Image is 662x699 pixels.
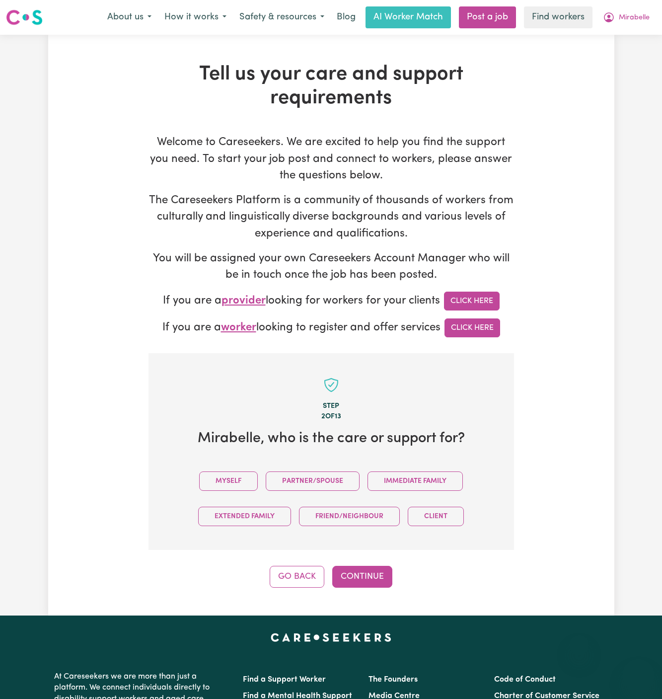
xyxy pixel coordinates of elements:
[270,566,324,588] button: Go Back
[6,8,43,26] img: Careseekers logo
[494,676,556,684] a: Code of Conduct
[299,507,400,526] button: Friend/Neighbour
[596,7,656,28] button: My Account
[148,292,514,311] p: If you are a looking for workers for your clients
[569,635,589,655] iframe: Close message
[332,566,392,588] button: Continue
[158,7,233,28] button: How it works
[444,318,500,337] a: Click Here
[459,6,516,28] a: Post a job
[6,6,43,29] a: Careseekers logo
[221,295,266,307] span: provider
[622,659,654,691] iframe: Button to launch messaging window
[271,633,391,641] a: Careseekers home page
[408,507,464,526] button: Client
[233,7,331,28] button: Safety & resources
[148,134,514,184] p: Welcome to Careseekers. We are excited to help you find the support you need. To start your job p...
[368,676,418,684] a: The Founders
[198,507,291,526] button: Extended Family
[148,318,514,337] p: If you are a looking to register and offer services
[148,250,514,284] p: You will be assigned your own Careseekers Account Manager who will be in touch once the job has b...
[164,401,498,412] div: Step
[243,676,326,684] a: Find a Support Worker
[368,471,463,491] button: Immediate Family
[148,192,514,242] p: The Careseekers Platform is a community of thousands of workers from culturally and linguisticall...
[524,6,592,28] a: Find workers
[199,471,258,491] button: Myself
[164,430,498,448] h2: Mirabelle , who is the care or support for?
[331,6,362,28] a: Blog
[619,12,650,23] span: Mirabelle
[148,63,514,110] h1: Tell us your care and support requirements
[266,471,360,491] button: Partner/Spouse
[221,322,256,333] span: worker
[444,292,500,311] a: Click Here
[164,411,498,422] div: 2 of 13
[366,6,451,28] a: AI Worker Match
[101,7,158,28] button: About us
